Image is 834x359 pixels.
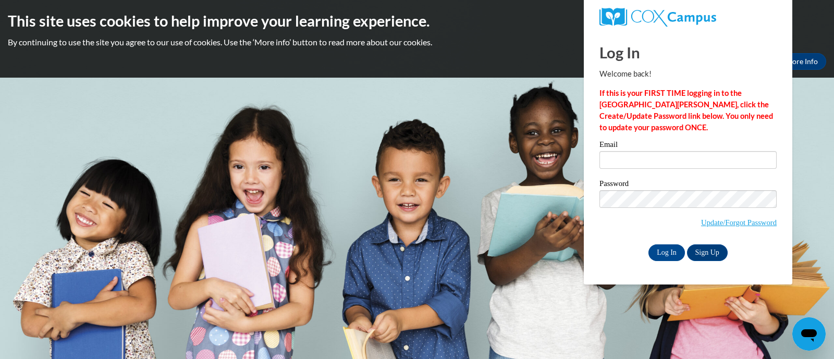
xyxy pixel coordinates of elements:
[599,8,777,27] a: COX Campus
[792,317,826,351] iframe: Button to launch messaging window
[599,141,777,151] label: Email
[599,89,773,132] strong: If this is your FIRST TIME logging in to the [GEOGRAPHIC_DATA][PERSON_NAME], click the Create/Upd...
[599,8,716,27] img: COX Campus
[599,68,777,80] p: Welcome back!
[8,36,826,48] p: By continuing to use the site you agree to our use of cookies. Use the ‘More info’ button to read...
[599,180,777,190] label: Password
[599,42,777,63] h1: Log In
[687,244,728,261] a: Sign Up
[8,10,826,31] h2: This site uses cookies to help improve your learning experience.
[777,53,826,70] a: More Info
[701,218,777,227] a: Update/Forgot Password
[648,244,685,261] input: Log In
